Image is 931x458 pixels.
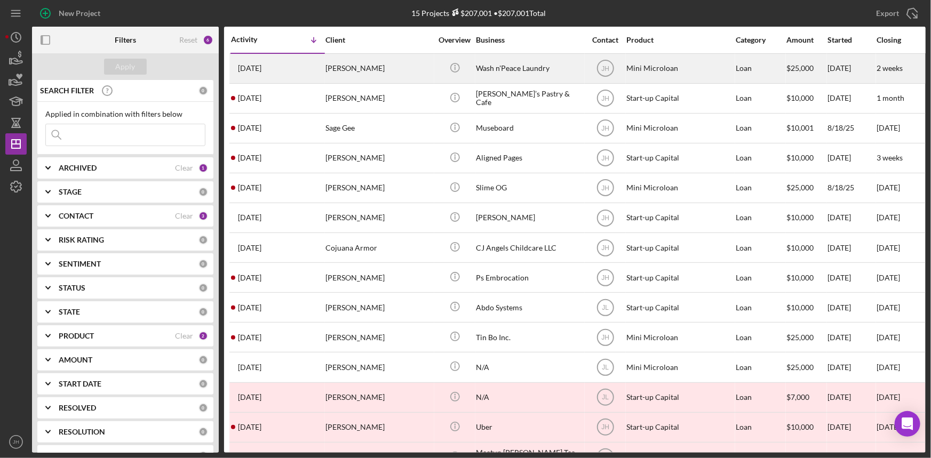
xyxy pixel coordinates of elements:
time: 2024-11-26 19:46 [238,303,261,312]
div: [PERSON_NAME] [325,204,432,232]
div: Activity [231,35,278,44]
div: [PERSON_NAME] [325,54,432,83]
div: Export [876,3,899,24]
div: Ps Embrocation [476,263,583,292]
b: ARCHIVED [59,164,97,172]
time: [DATE] [877,392,900,401]
div: [DATE] [827,234,876,262]
div: 8/18/25 [827,114,876,142]
span: $10,000 [786,303,814,312]
time: 2025-07-16 17:03 [238,244,261,252]
b: CONTACT [59,212,93,220]
time: [DATE] [877,333,900,342]
b: RISK RATING [59,236,104,244]
div: 0 [198,379,208,389]
div: Business [476,36,583,44]
div: 0 [198,403,208,413]
div: Start-up Capital [626,234,733,262]
div: [DATE] [827,144,876,172]
time: [DATE] [877,422,900,431]
span: $10,000 [786,153,814,162]
div: Started [827,36,876,44]
time: 2025-09-17 23:25 [238,154,261,162]
time: [DATE] [877,363,900,372]
time: 1 month [877,93,904,102]
span: $10,000 [786,273,814,282]
text: JL [602,304,609,311]
div: Loan [736,353,785,381]
div: Uber [476,413,583,441]
span: $10,001 [786,123,814,132]
div: 0 [198,187,208,197]
div: 0 [198,355,208,365]
button: Export [865,3,926,24]
div: [PERSON_NAME] [325,144,432,172]
div: Loan [736,293,785,322]
div: 6 [203,35,213,45]
div: Loan [736,234,785,262]
div: [PERSON_NAME] [476,204,583,232]
div: Abdo Systems [476,293,583,322]
div: [PERSON_NAME] [325,383,432,412]
div: Mini Microloan [626,174,733,202]
div: Overview [435,36,475,44]
div: [DATE] [827,323,876,351]
span: $10,000 [786,93,814,102]
text: JH [601,95,609,102]
div: Apply [116,59,136,75]
div: [PERSON_NAME] [325,353,432,381]
div: Loan [736,144,785,172]
time: [DATE] [877,243,900,252]
div: 15 Projects • $207,001 Total [411,9,546,18]
b: STATUS [59,284,85,292]
b: SENTIMENT [59,260,101,268]
b: RESOLUTION [59,428,105,436]
button: Apply [104,59,147,75]
time: 2023-12-10 18:18 [238,423,261,431]
div: [PERSON_NAME] [325,263,432,292]
div: Cojuana Armor [325,234,432,262]
span: $10,000 [786,243,814,252]
text: JH [13,439,19,445]
div: [PERSON_NAME] [325,293,432,322]
div: 0 [198,235,208,245]
div: Mini Microloan [626,114,733,142]
div: Loan [736,383,785,412]
text: JL [602,394,609,401]
div: Open Intercom Messenger [895,411,920,437]
span: $25,000 [786,333,814,342]
div: Loan [736,263,785,292]
div: N/A [476,353,583,381]
span: $10,000 [786,213,814,222]
div: Loan [736,323,785,351]
button: JH [5,431,27,453]
div: Mini Microloan [626,54,733,83]
div: Clear [175,164,193,172]
div: Mini Microloan [626,323,733,351]
div: Tin Bo Inc. [476,323,583,351]
div: Start-up Capital [626,293,733,322]
b: AMOUNT [59,356,92,364]
text: JH [601,244,609,252]
div: Aligned Pages [476,144,583,172]
text: JH [601,125,609,132]
b: START DATE [59,380,101,388]
div: Contact [585,36,625,44]
text: JL [602,364,609,372]
div: $207,001 [449,9,492,18]
time: 2025-09-26 19:48 [238,124,261,132]
div: Product [626,36,733,44]
div: Clear [175,332,193,340]
div: 1 [198,163,208,173]
div: Category [736,36,785,44]
text: JH [601,334,609,341]
div: Start-up Capital [626,263,733,292]
text: JH [601,424,609,431]
div: Loan [736,174,785,202]
div: [DATE] [827,54,876,83]
div: $7,000 [786,383,826,412]
time: 2025-07-23 22:08 [238,213,261,222]
text: JH [601,274,609,282]
div: [DATE] [827,413,876,441]
b: STATE [59,308,80,316]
